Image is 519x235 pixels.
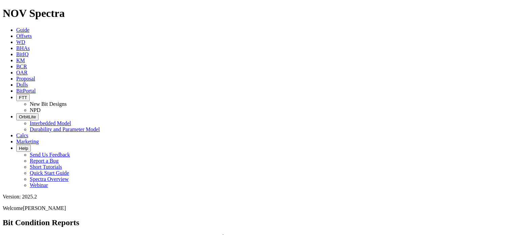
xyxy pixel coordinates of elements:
a: New Bit Designs [30,101,67,107]
a: Send Us Feedback [30,152,70,158]
a: Durability and Parameter Model [30,126,100,132]
a: WD [16,39,25,45]
a: Webinar [30,182,48,188]
a: BHAs [16,45,30,51]
button: FTT [16,94,30,101]
a: BitPortal [16,88,36,94]
a: Quick Start Guide [30,170,69,176]
span: FTT [19,95,27,100]
a: Offsets [16,33,32,39]
a: Dulls [16,82,28,88]
a: KM [16,57,25,63]
span: OrbitLite [19,114,36,119]
a: Spectra Overview [30,176,69,182]
a: NPD [30,107,41,113]
a: Interbedded Model [30,120,71,126]
button: OrbitLite [16,113,39,120]
a: OAR [16,70,28,75]
a: BCR [16,64,27,69]
a: BitIQ [16,51,28,57]
a: Calcs [16,133,28,138]
h1: NOV Spectra [3,7,516,20]
a: Proposal [16,76,35,81]
span: Help [19,146,28,151]
h2: Bit Condition Reports [3,218,516,227]
div: Version: 2025.2 [3,194,516,200]
p: Welcome [3,205,516,211]
a: Marketing [16,139,39,144]
button: Help [16,145,31,152]
a: Report a Bug [30,158,58,164]
a: Guide [16,27,29,33]
span: [PERSON_NAME] [23,205,66,211]
a: Short Tutorials [30,164,62,170]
